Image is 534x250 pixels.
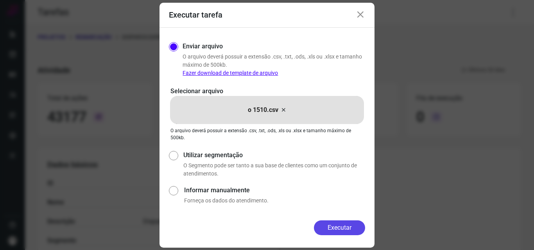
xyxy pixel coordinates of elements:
a: Fazer download de template de arquivo [183,70,278,76]
p: Forneça os dados do atendimento. [184,197,365,205]
p: o 1510.csv [248,105,278,115]
label: Enviar arquivo [183,42,223,51]
button: Executar [314,220,365,235]
p: O arquivo deverá possuir a extensão .csv, .txt, .ods, .xls ou .xlsx e tamanho máximo de 500kb. [170,127,364,141]
h3: Executar tarefa [169,10,222,20]
p: O arquivo deverá possuir a extensão .csv, .txt, .ods, .xls ou .xlsx e tamanho máximo de 500kb. [183,53,365,77]
label: Utilizar segmentação [183,151,365,160]
p: Selecionar arquivo [170,87,364,96]
label: Informar manualmente [184,186,365,195]
p: O Segmento pode ser tanto a sua base de clientes como um conjunto de atendimentos. [183,161,365,178]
